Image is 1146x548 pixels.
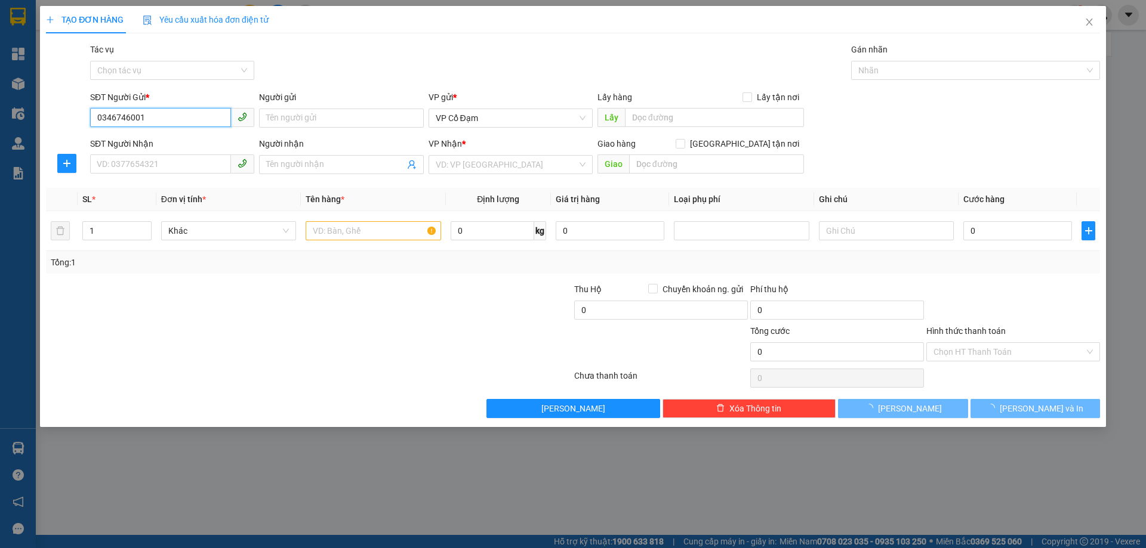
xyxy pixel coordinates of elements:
div: Chưa thanh toán [573,369,749,390]
span: Đơn vị tính [161,194,206,204]
span: Xóa Thông tin [729,402,781,415]
span: loading [987,404,1000,412]
input: Dọc đường [629,154,804,174]
button: plus [1082,221,1095,240]
span: plus [58,159,76,168]
button: deleteXóa Thông tin [663,399,836,418]
span: Định lượng [477,194,519,204]
span: Lấy [597,108,625,127]
input: Ghi Chú [819,221,954,240]
span: Yêu cầu xuất hóa đơn điện tử [143,15,269,24]
span: Tên hàng [306,194,344,204]
div: VP gửi [429,91,593,104]
span: Khác [168,222,289,240]
div: Tổng: 1 [51,256,442,269]
span: VP Nhận [429,139,462,148]
span: plus [1082,226,1094,236]
span: Giao hàng [597,139,636,148]
input: VD: Bàn, Ghế [306,221,440,240]
span: user-add [407,160,417,169]
button: Close [1073,6,1106,39]
button: [PERSON_NAME] [838,399,968,418]
div: SĐT Người Gửi [90,91,254,104]
span: Giao [597,154,629,174]
th: Loại phụ phí [669,188,814,211]
span: [PERSON_NAME] và In [1000,402,1083,415]
input: Dọc đường [625,108,804,127]
span: close [1085,17,1094,27]
span: phone [238,159,247,168]
span: Giá trị hàng [556,194,600,204]
label: Hình thức thanh toán [926,326,1006,336]
span: Lấy tận nơi [752,91,804,104]
span: phone [238,112,247,122]
button: delete [51,221,70,240]
span: VP Cổ Đạm [436,109,586,127]
span: Lấy hàng [597,92,632,102]
span: Tổng cước [750,326,790,336]
button: [PERSON_NAME] và In [971,399,1100,418]
span: [GEOGRAPHIC_DATA] tận nơi [685,137,804,150]
span: Chuyển khoản ng. gửi [658,283,748,296]
span: Cước hàng [963,194,1005,204]
th: Ghi chú [814,188,959,211]
button: plus [57,154,76,173]
div: Người gửi [259,91,423,104]
div: Người nhận [259,137,423,150]
span: kg [534,221,546,240]
span: plus [46,16,54,24]
span: [PERSON_NAME] [541,402,605,415]
span: delete [716,404,725,413]
label: Tác vụ [90,45,114,54]
span: SL [82,194,92,204]
div: Phí thu hộ [750,283,924,301]
span: TẠO ĐƠN HÀNG [46,15,124,24]
span: [PERSON_NAME] [878,402,942,415]
img: icon [143,16,152,25]
label: Gán nhãn [851,45,888,54]
input: 0 [556,221,664,240]
div: SĐT Người Nhận [90,137,254,150]
span: Thu Hộ [574,284,602,294]
button: [PERSON_NAME] [486,399,660,418]
span: loading [865,404,878,412]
